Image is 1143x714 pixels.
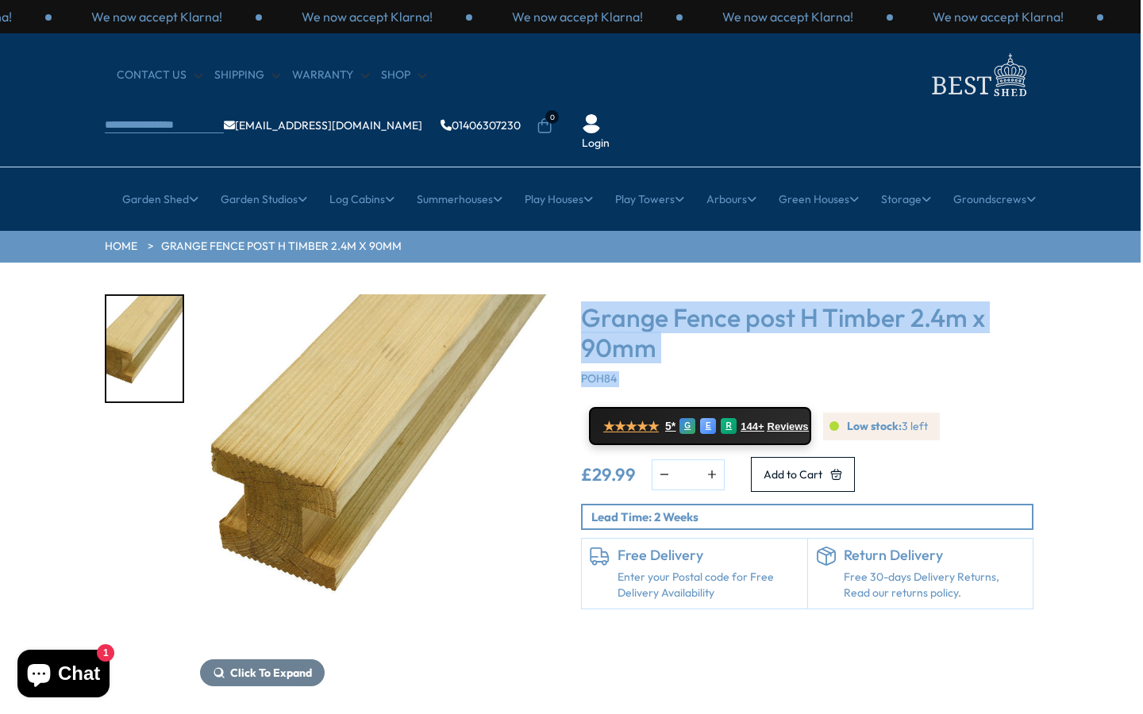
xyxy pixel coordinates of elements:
h6: Free Delivery [618,547,799,564]
div: 1 / 1 [105,294,184,403]
img: logo [922,49,1033,101]
a: Login [582,136,610,152]
p: Free 30-days Delivery Returns, Read our returns policy. [844,570,1026,601]
button: Add to Cart [751,457,855,492]
div: 3 left [823,413,940,441]
a: HOME [105,239,137,255]
a: Green Houses [779,179,859,219]
p: We now accept Klarna! [722,8,853,25]
a: Storage [881,179,931,219]
a: CONTACT US [117,67,202,83]
img: Fence post H Timber 2.4m x 90mm - Best Shed [200,294,557,651]
span: Add to Cart [764,469,822,480]
p: Lead Time: 2 Weeks [591,509,1032,525]
a: Grange Fence post H Timber 2.4m x 90mm [161,239,402,255]
span: Reviews [768,420,809,433]
a: Garden Studios [221,179,307,219]
a: ★★★★★ 5* G E R 144+ Reviews [589,407,811,445]
p: We now accept Klarna! [933,8,1064,25]
inbox-online-store-chat: Shopify online store chat [13,650,114,701]
h6: Return Delivery [844,547,1026,564]
div: R [721,418,737,434]
span: 0 [545,110,559,124]
a: 0 [537,118,552,134]
p: We now accept Klarna! [512,8,643,25]
a: Groundscrews [953,179,1036,219]
button: Click To Expand [200,659,325,686]
div: 1 / 3 [683,8,893,25]
a: Log Cabins [329,179,394,219]
a: Enter your Postal code for Free Delivery Availability [618,570,799,601]
a: Garden Shed [122,179,198,219]
a: Shop [381,67,426,83]
h3: Grange Fence post H Timber 2.4m x 90mm [581,302,1033,363]
a: Summerhouses [417,179,502,219]
span: Click To Expand [230,666,312,680]
b: Low stock: [847,419,902,435]
span: 144+ [741,420,764,433]
div: 2 / 3 [893,8,1103,25]
span: POH84 [581,371,617,386]
span: ★★★★★ [603,419,659,434]
a: Arbours [706,179,756,219]
div: G [679,418,695,434]
img: POH64CutOutImage_1_2515e61d-28a1-45b6-bff8-3083dad94c4c_200x200.jpg [106,296,183,401]
div: 1 / 3 [52,8,262,25]
ins: £29.99 [581,466,636,483]
div: 2 / 3 [262,8,472,25]
a: Play Houses [525,179,593,219]
a: 01406307230 [441,120,521,131]
a: Shipping [214,67,280,83]
div: 3 / 3 [472,8,683,25]
a: Play Towers [615,179,684,219]
a: Warranty [292,67,369,83]
p: We now accept Klarna! [302,8,433,25]
img: User Icon [582,114,601,133]
div: E [700,418,716,434]
a: [EMAIL_ADDRESS][DOMAIN_NAME] [224,120,422,131]
p: We now accept Klarna! [91,8,222,25]
div: 1 / 1 [200,294,557,686]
